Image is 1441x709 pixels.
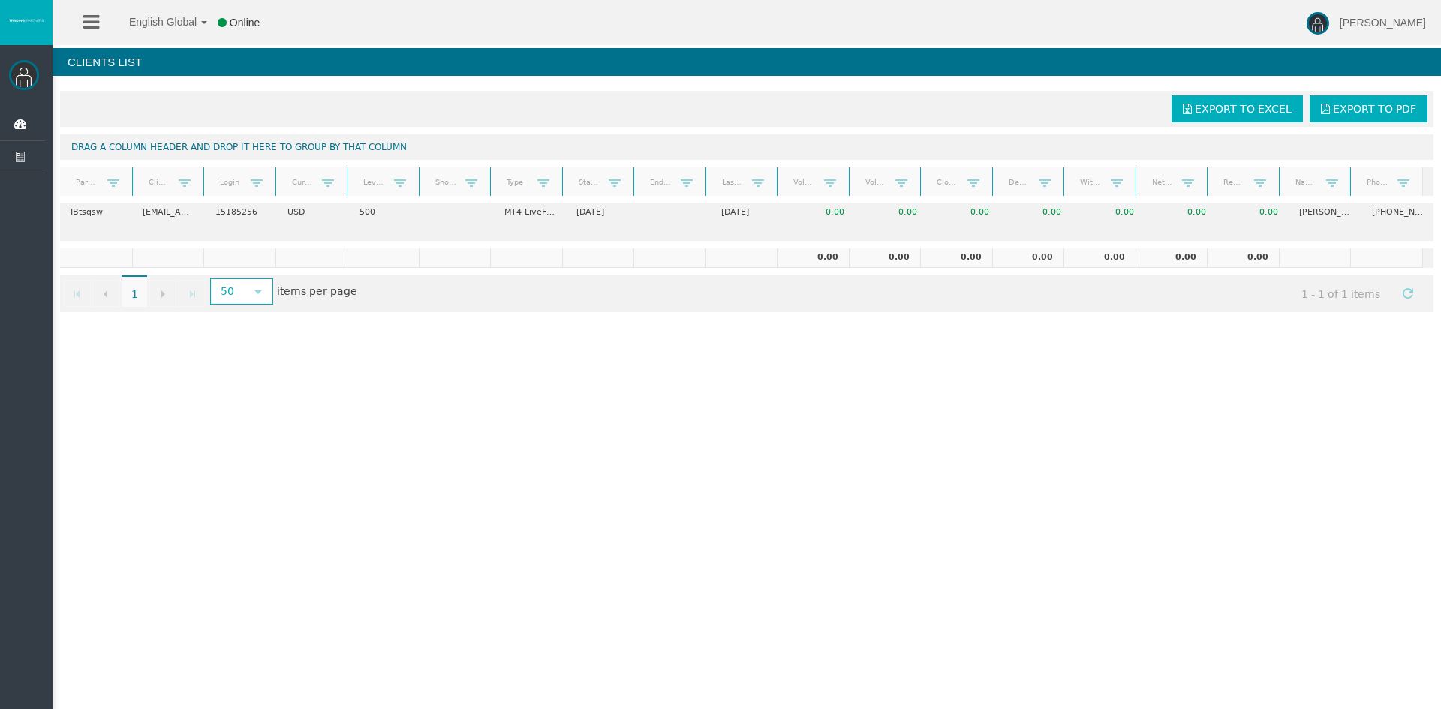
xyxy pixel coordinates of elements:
span: English Global [110,16,197,28]
td: 0.00 [849,248,921,268]
a: Volume [784,172,824,192]
img: logo.svg [8,17,45,23]
td: 0.00 [1217,203,1289,222]
a: Refresh [1395,280,1421,305]
td: 0.00 [928,203,1000,222]
h4: Clients List [53,48,1441,76]
td: 0.00 [1207,248,1279,268]
a: Go to the previous page [92,280,119,307]
td: 0.00 [855,203,927,222]
a: Partner code [66,172,107,192]
td: 0.00 [920,248,992,268]
span: items per page [206,280,357,305]
td: [PHONE_NUMBER] [1361,203,1433,222]
a: Closed PNL [928,172,967,192]
a: Go to the first page [64,280,91,307]
span: [PERSON_NAME] [1340,17,1426,29]
td: 0.00 [777,248,849,268]
span: Go to the next page [157,288,169,300]
td: 15185256 [205,203,277,222]
a: Client [139,172,179,192]
span: Go to the last page [186,288,198,300]
span: Go to the first page [71,288,83,300]
td: 0.00 [1000,203,1072,222]
span: 50 [212,280,244,303]
a: Export to PDF [1310,95,1427,122]
div: Drag a column header and drop it here to group by that column [60,134,1433,160]
a: Login [210,172,250,192]
span: Online [230,17,260,29]
td: [DATE] [711,203,783,222]
td: 0.00 [783,203,855,222]
span: Go to the previous page [100,288,112,300]
a: Volume lots [856,172,895,192]
a: Short Code [426,172,465,192]
td: 0.00 [992,248,1064,268]
a: Go to the next page [149,280,176,307]
a: Last trade date [712,172,752,192]
td: USD [277,203,349,222]
td: 0.00 [1072,203,1144,222]
a: Leverage [353,172,393,192]
span: Export to PDF [1333,103,1416,115]
a: Go to the last page [179,280,206,307]
a: Start Date [569,172,609,192]
a: Name [1286,172,1325,192]
td: 500 [349,203,421,222]
td: IBtsqsw [60,203,132,222]
span: 1 - 1 of 1 items [1288,280,1394,308]
td: MT4 LiveFloatingSpreadAccount [494,203,566,222]
img: user-image [1307,12,1329,35]
td: 0.00 [1063,248,1136,268]
a: Type [497,172,537,192]
span: select [252,286,264,298]
td: [DATE] [566,203,638,222]
a: Phone [1358,172,1398,192]
a: Withdrawals [1071,172,1111,192]
td: [PERSON_NAME] [1289,203,1361,222]
a: Deposits [999,172,1039,192]
td: [EMAIL_ADDRESS][DOMAIN_NAME] [132,203,204,222]
a: Export to Excel [1172,95,1303,122]
td: 0.00 [1136,248,1208,268]
span: 1 [122,275,147,307]
span: Refresh [1402,287,1414,299]
a: Real equity [1214,172,1254,192]
span: Export to Excel [1195,103,1292,115]
a: Currency [282,172,322,192]
td: 0.00 [1145,203,1217,222]
a: Net deposits [1142,172,1182,192]
a: End Date [641,172,681,192]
